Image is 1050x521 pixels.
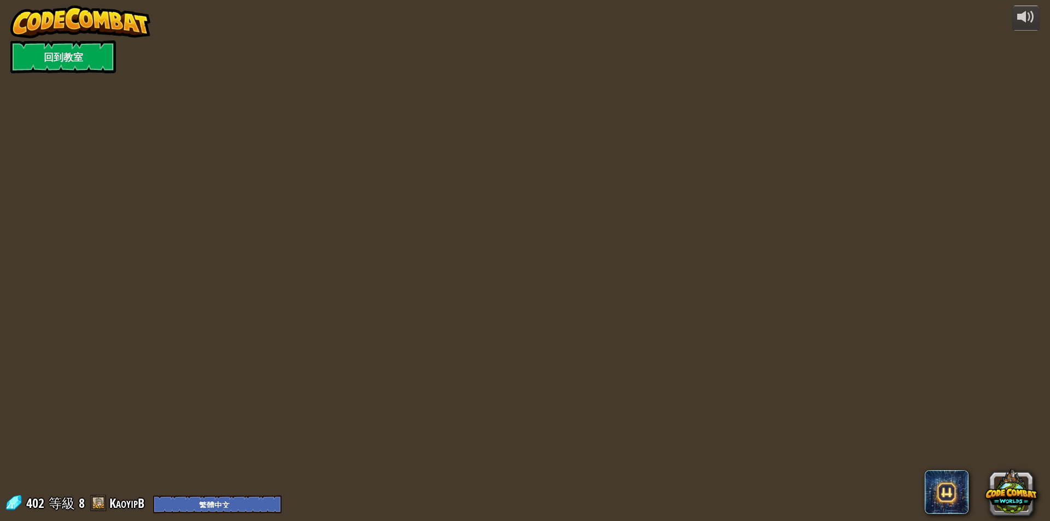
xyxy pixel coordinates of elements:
[49,494,75,512] span: 等級
[1012,5,1040,31] button: 調整音量
[109,494,148,512] a: KaoyipB
[10,40,116,73] a: 回到教室
[79,494,85,512] span: 8
[26,494,48,512] span: 402
[10,5,150,38] img: CodeCombat - Learn how to code by playing a game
